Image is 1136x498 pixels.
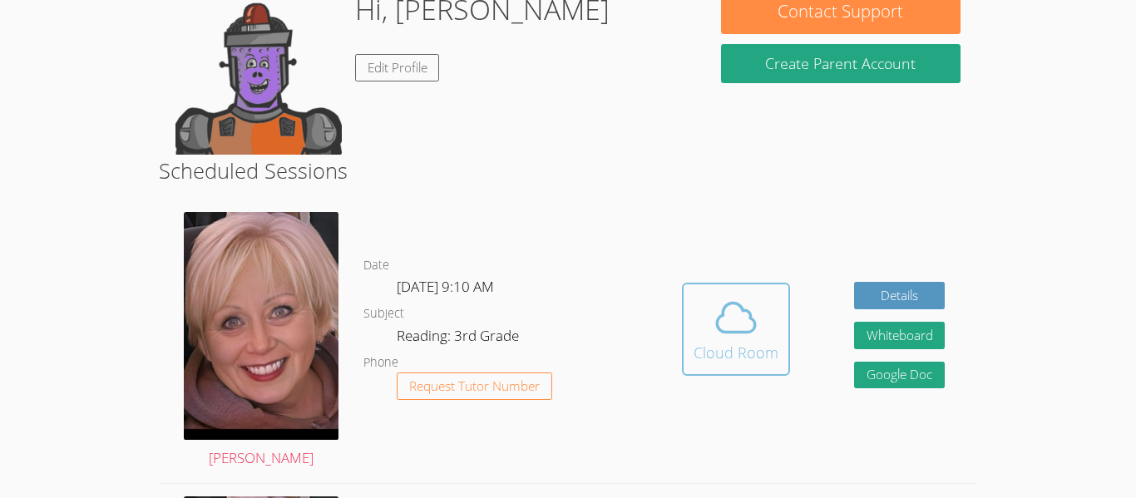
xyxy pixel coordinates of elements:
span: Request Tutor Number [409,380,540,392]
img: IMG_2077.jpg [184,212,338,439]
button: Whiteboard [854,322,946,349]
a: Edit Profile [355,54,440,81]
button: Request Tutor Number [397,372,552,400]
span: [DATE] 9:10 AM [397,277,494,296]
a: Google Doc [854,362,946,389]
dd: Reading: 3rd Grade [397,324,522,353]
button: Create Parent Account [721,44,961,83]
dt: Subject [363,303,404,324]
dt: Date [363,255,389,276]
button: Cloud Room [682,283,790,376]
dt: Phone [363,353,398,373]
a: [PERSON_NAME] [184,212,338,471]
h2: Scheduled Sessions [159,155,977,186]
div: Cloud Room [694,341,778,364]
a: Details [854,282,946,309]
